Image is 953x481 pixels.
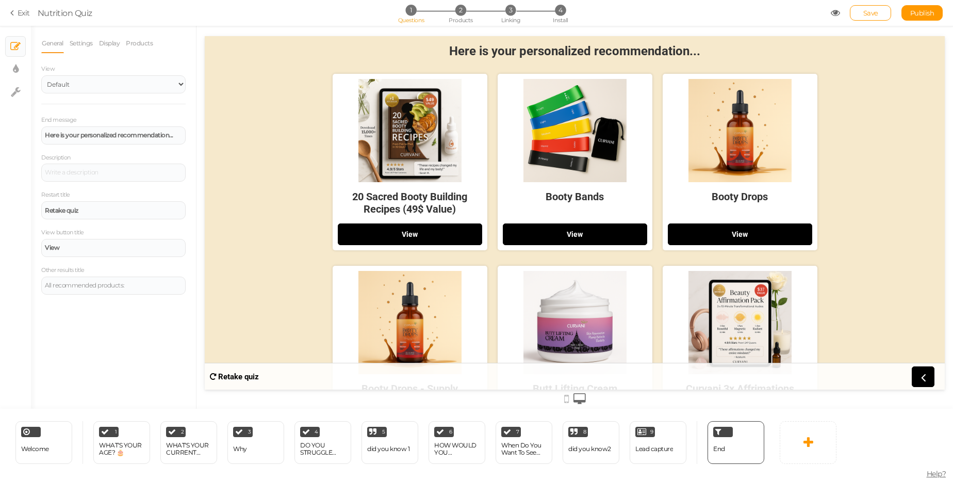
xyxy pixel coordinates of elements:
span: 4 [315,429,318,435]
span: 6 [449,429,452,435]
div: did you know2 [568,445,611,453]
div: did you know 1 [367,445,409,453]
a: Settings [69,34,93,53]
div: 1 WHAT'S YOUR AGE? 🎂 [93,421,150,464]
strong: Retake quiz [45,207,78,214]
div: 4 DO YOU STRUGGLE WITH... 😔💭 [294,421,351,464]
strong: Here is your personalized recommendation... [45,131,173,139]
span: Welcome [21,445,49,453]
a: Products [125,34,153,53]
strong: Here is your personalized recommendation... [244,8,496,22]
span: 1 [115,429,117,435]
strong: View [45,244,59,251]
label: Restart title [41,191,70,199]
div: 6 HOW WOULD YOU DESCRIBE YOUR LIFESTYLE? [429,421,485,464]
span: Products [449,17,473,24]
div: 3 Why [227,421,284,464]
strong: View [527,194,543,202]
a: Exit [10,8,30,18]
span: 4 [555,5,566,15]
li: 3 Linking [487,5,535,15]
span: Help? [927,469,946,478]
div: Save [850,5,891,21]
strong: View [197,194,213,202]
span: 1 [405,5,416,15]
div: WHAT'S YOUR CURRENT WEIGHT? ⚖️ [166,442,211,456]
li: 4 Install [536,5,584,15]
span: Questions [398,17,424,24]
span: 3 [248,429,251,435]
div: Why [233,445,247,453]
span: 7 [516,429,519,435]
label: Description [41,154,71,162]
label: End message [41,117,77,124]
div: 9 Lead capture [630,421,686,464]
div: 2 WHAT'S YOUR CURRENT WEIGHT? ⚖️ [160,421,217,464]
div: Nutrition Quiz [38,7,92,19]
strong: Retake quiz [13,336,54,345]
label: View button title [41,229,84,236]
label: Other results title [41,267,85,274]
div: 20 Sacred Booty Building Recipes (49$ Value) [133,146,277,187]
div: Lead capture [635,445,673,453]
span: 5 [382,429,385,435]
span: 3 [505,5,516,15]
div: All recommended products: [45,282,182,288]
span: Publish [910,9,934,17]
li: 1 Questions [387,5,435,15]
div: 8 did you know2 [563,421,619,464]
span: Linking [501,17,520,24]
a: General [41,34,64,53]
div: DO YOU STRUGGLE WITH... 😔💭 [300,442,346,456]
span: 9 [650,429,653,435]
div: 5 did you know 1 [362,421,418,464]
span: View [41,65,55,72]
li: 2 Products [437,5,485,15]
div: WHAT'S YOUR AGE? 🎂 [99,442,144,456]
span: 2 [455,5,466,15]
span: 2 [181,429,184,435]
div: 7 When Do You Want To See Results? [496,421,552,464]
span: 8 [583,429,586,435]
strong: View [362,194,378,202]
div: Booty Drops [463,146,607,187]
div: Welcome [15,421,72,464]
div: End [708,421,764,464]
span: End [713,445,725,453]
div: When Do You Want To See Results? [501,442,547,456]
div: Booty Bands [298,146,442,187]
div: HOW WOULD YOU DESCRIBE YOUR LIFESTYLE? [434,442,480,456]
span: Save [863,9,878,17]
span: Install [553,17,568,24]
a: Display [98,34,121,53]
